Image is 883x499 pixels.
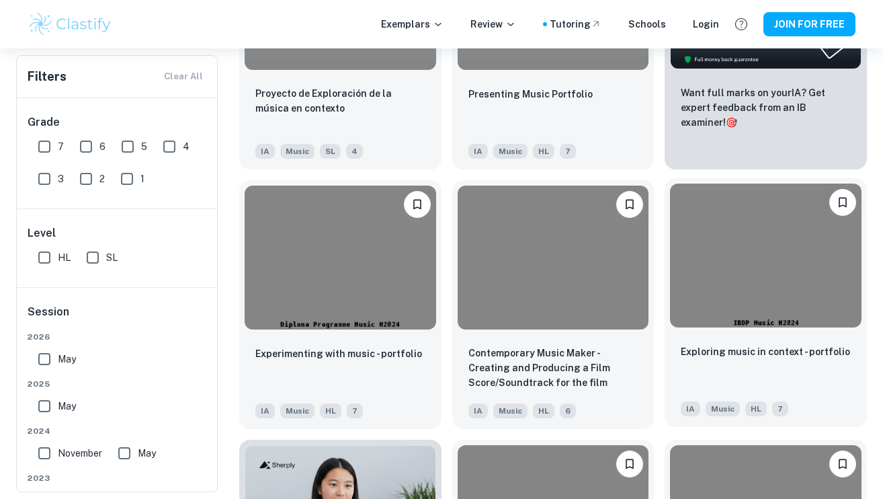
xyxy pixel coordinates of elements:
[28,304,208,331] h6: Session
[255,144,275,159] span: IA
[706,401,740,416] span: Music
[28,425,208,437] span: 2024
[616,451,643,477] button: Please log in to bookmark exemplars
[468,346,638,391] p: Contemporary Music Maker - Creating and Producing a Film Score/Soundtrack for the film "Ender's G...
[681,344,850,359] p: Exploring music in context - portfolio
[533,144,554,159] span: HL
[772,401,788,416] span: 7
[58,139,64,154] span: 7
[280,144,314,159] span: Music
[616,191,643,218] button: Please log in to bookmark exemplars
[58,446,102,461] span: November
[28,378,208,390] span: 2025
[452,180,655,428] a: Please log in to bookmark exemplarsContemporary Music Maker - Creating and Producing a Film Score...
[255,86,425,116] p: Proyecto de Exploración de la música en contexto
[28,67,67,86] h6: Filters
[346,144,363,159] span: 4
[255,346,422,361] p: Experimenting with music - portfolio
[468,144,488,159] span: IA
[99,139,106,154] span: 6
[28,225,208,241] h6: Level
[239,180,442,428] a: Please log in to bookmark exemplarsExperimenting with music - portfolioIAMusicHL7
[458,186,649,329] img: Music IA example thumbnail: Contemporary Music Maker - Creating and
[280,404,314,418] span: Music
[468,404,488,418] span: IA
[470,17,516,32] p: Review
[99,171,105,186] span: 2
[560,144,576,159] span: 7
[58,250,71,265] span: HL
[141,139,147,154] span: 5
[681,85,851,130] p: Want full marks on your IA ? Get expert feedback from an IB examiner!
[468,87,593,102] p: Presenting Music Portfolio
[681,401,700,416] span: IA
[550,17,601,32] a: Tutoring
[745,401,767,416] span: HL
[28,11,113,38] img: Clastify logo
[140,171,144,186] span: 1
[381,17,444,32] p: Exemplars
[829,451,856,477] button: Please log in to bookmark exemplars
[58,399,76,414] span: May
[493,144,528,159] span: Music
[347,404,363,418] span: 7
[665,180,867,428] a: Please log in to bookmark exemplarsExploring music in context - portfolioIAMusicHL7
[106,250,118,265] span: SL
[670,184,861,327] img: Music IA example thumbnail: Exploring music in context - portfolio
[138,446,156,461] span: May
[58,352,76,367] span: May
[58,171,64,186] span: 3
[628,17,666,32] a: Schools
[320,404,341,418] span: HL
[560,404,576,418] span: 6
[693,17,719,32] a: Login
[829,189,856,216] button: Please log in to bookmark exemplars
[726,117,737,128] span: 🎯
[255,404,275,418] span: IA
[533,404,554,418] span: HL
[404,191,431,218] button: Please log in to bookmark exemplars
[28,331,208,343] span: 2026
[28,472,208,484] span: 2023
[245,186,436,329] img: Music IA example thumbnail: Experimenting with music - portfolio
[320,144,341,159] span: SL
[28,114,208,130] h6: Grade
[183,139,190,154] span: 4
[730,13,753,36] button: Help and Feedback
[763,12,855,36] button: JOIN FOR FREE
[493,404,528,418] span: Music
